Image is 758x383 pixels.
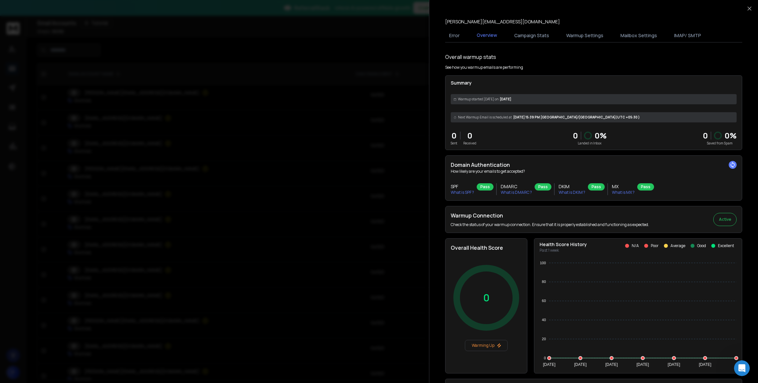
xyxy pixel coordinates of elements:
[510,28,553,43] button: Campaign Stats
[543,362,555,367] tspan: [DATE]
[540,261,546,265] tspan: 100
[703,130,708,141] strong: 0
[103,3,115,15] button: Home
[11,88,103,101] div: Our usual reply time 🕒
[451,80,737,86] p: Summary
[5,55,126,110] div: Box says…
[451,222,649,227] p: Check the status of your warmup connection. Ensure that it is properly established and functionin...
[19,4,29,14] img: Profile image for Lakshita
[542,337,546,341] tspan: 20
[594,130,607,141] p: 0 %
[699,362,711,367] tspan: [DATE]
[651,243,659,248] p: Poor
[458,97,498,102] span: Warmup started [DATE] on
[734,360,750,376] iframe: Intercom live chat
[5,55,108,105] div: You’ll get replies here and in your email:✉️[EMAIL_ADDRESS][DOMAIN_NAME]Our usual reply time🕒unde...
[29,33,121,45] div: Hey my campaign is active but not sending mails what is the issue?
[544,356,546,360] tspan: 0
[477,183,493,191] div: Pass
[540,248,587,253] p: Past 1 week
[31,216,37,221] button: Gif picker
[542,280,546,284] tspan: 80
[463,130,476,141] p: 0
[463,141,476,146] p: Received
[5,164,108,201] div: Hey [PERSON_NAME], thanks for reaching out.Let me check this for you, please share the campaign n...
[5,110,126,149] div: Parth says…
[11,59,103,84] div: You’ll get replies here and in your email: ✉️
[11,72,63,84] b: [EMAIL_ADDRESS][DOMAIN_NAME]
[5,149,126,164] div: Lakshita says…
[6,202,126,213] textarea: Message…
[113,213,123,223] button: Send a message…
[451,141,457,146] p: Sent
[451,169,737,174] p: How likely are your emails to get accepted?
[483,292,490,304] p: 0
[451,244,522,252] h2: Overall Health Score
[445,65,523,70] p: See how you warmup emails are performing
[542,318,546,322] tspan: 40
[10,216,15,221] button: Upload attachment
[32,3,54,8] h1: Lakshita
[670,28,705,43] button: IMAP/ SMTP
[473,28,501,43] button: Overview
[5,164,126,213] div: Lakshita says…
[703,141,737,146] p: Saved from Spam
[573,141,607,146] p: Landed in Inbox
[542,299,546,303] tspan: 60
[451,112,737,122] div: [DATE] 15:39 PM [GEOGRAPHIC_DATA]/[GEOGRAPHIC_DATA] (UTC +05:30 )
[697,243,706,248] p: Good
[34,134,114,139] a: [EMAIL_ADDRESS][DOMAIN_NAME]
[451,161,737,169] h2: Domain Authentication
[501,190,532,195] p: What is DMARC ?
[559,183,585,190] h3: DKIM
[574,362,587,367] tspan: [DATE]
[16,94,50,100] b: under 1 hour
[11,168,103,181] div: Hey [PERSON_NAME], thanks for reaching out.
[668,362,680,367] tspan: [DATE]
[637,183,654,191] div: Pass
[562,28,607,43] button: Warmup Settings
[451,130,457,141] p: 0
[588,183,605,191] div: Pass
[605,362,618,367] tspan: [DATE]
[42,216,47,221] button: Start recording
[617,28,661,43] button: Mailbox Settings
[458,115,512,120] span: Next Warmup Email is scheduled at
[559,190,585,195] p: What is DKIM ?
[445,18,560,25] p: [PERSON_NAME][EMAIL_ADDRESS][DOMAIN_NAME]
[115,3,127,14] div: Close
[24,29,126,49] div: Hey my campaign is active but not sending mails what is the issue?
[445,53,496,61] h1: Overall warmup stats
[29,114,119,132] a: [PERSON_NAME][EMAIL_ADDRESS][DOMAIN_NAME]
[451,190,474,195] p: What is SPF ?
[29,114,121,140] div: please send emails on instead of
[724,130,737,141] p: 0 %
[540,241,587,248] p: Health Score History
[24,110,126,143] div: please send emails on[PERSON_NAME][EMAIL_ADDRESS][DOMAIN_NAME]instead of[EMAIL_ADDRESS][DOMAIN_NAME]
[445,28,464,43] button: Error
[713,213,737,226] button: Active
[670,243,685,248] p: Average
[21,216,26,221] button: Emoji picker
[468,343,505,348] p: Warming Up
[632,243,639,248] p: N/A
[37,150,103,156] div: joined the conversation
[4,3,17,15] button: go back
[612,183,635,190] h3: MX
[5,29,126,55] div: Parth says…
[11,184,103,197] div: Let me check this for you, please share the campaign name
[573,130,578,141] p: 0
[32,8,45,15] p: Active
[637,362,649,367] tspan: [DATE]
[612,190,635,195] p: What is MX ?
[451,183,474,190] h3: SPF
[501,183,532,190] h3: DMARC
[451,212,649,219] h2: Warmup Connection
[535,183,551,191] div: Pass
[29,150,35,156] img: Profile image for Lakshita
[451,94,737,104] div: [DATE]
[37,151,56,155] b: Lakshita
[718,243,734,248] p: Excellent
